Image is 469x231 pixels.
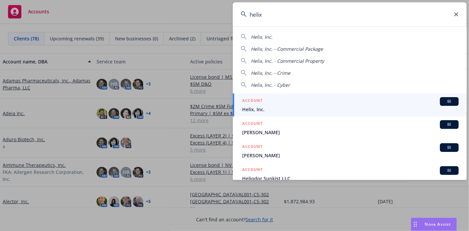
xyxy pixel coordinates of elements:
span: Helix, Inc. - Cyber [251,82,290,88]
h5: ACCOUNT [242,166,263,174]
h5: ACCOUNT [242,97,263,105]
span: Heliodor Sunkist LLC [242,175,459,182]
h5: ACCOUNT [242,120,263,128]
span: Helix, Inc. - Commercial Package [251,46,323,52]
span: BI [443,98,456,104]
a: ACCOUNTBIHeliodor Sunkist LLC [233,163,467,186]
span: BI [443,168,456,174]
span: [PERSON_NAME] [242,152,459,159]
span: BI [443,122,456,128]
div: Drag to move [411,218,420,231]
span: Nova Assist [425,221,451,227]
span: Helix, Inc. - Crime [251,70,290,76]
h5: ACCOUNT [242,143,263,151]
input: Search... [233,2,467,26]
span: BI [443,145,456,151]
span: [PERSON_NAME] [242,129,459,136]
span: Helix, Inc. - Commercial Property [251,58,324,64]
span: Helix, Inc. [251,34,273,40]
a: ACCOUNTBIHelix, Inc. [233,93,467,117]
a: ACCOUNTBI[PERSON_NAME] [233,117,467,140]
button: Nova Assist [411,218,457,231]
a: ACCOUNTBI[PERSON_NAME] [233,140,467,163]
span: Helix, Inc. [242,106,459,113]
